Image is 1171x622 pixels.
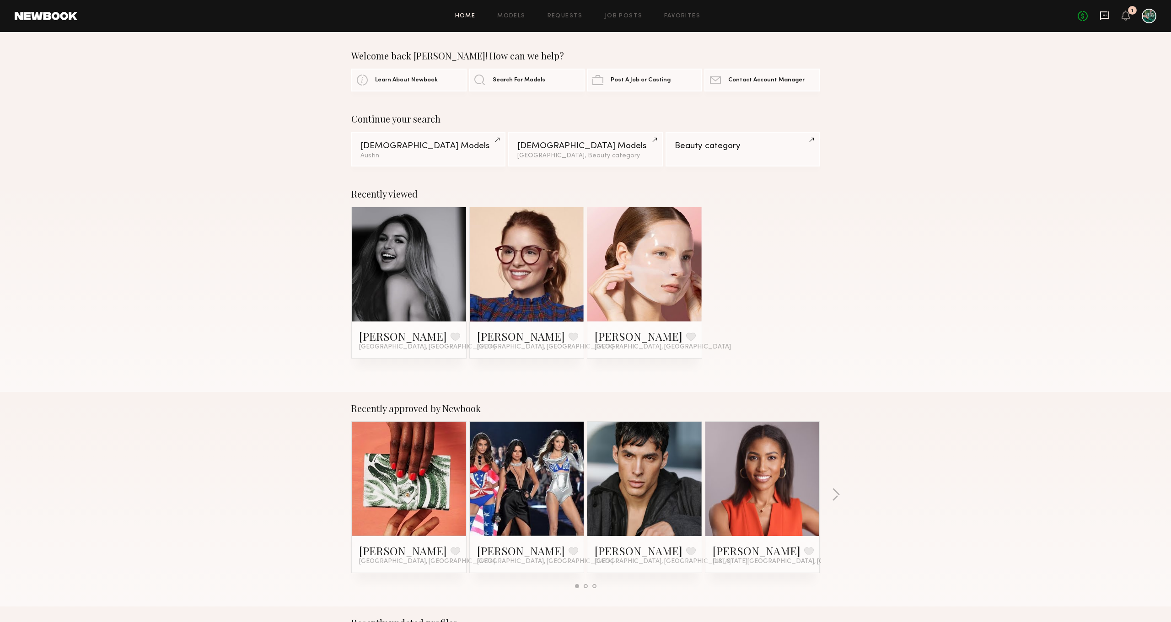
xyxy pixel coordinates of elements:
span: [US_STATE][GEOGRAPHIC_DATA], [GEOGRAPHIC_DATA] [713,558,884,565]
div: 1 [1131,8,1133,13]
a: Beauty category [666,132,820,166]
a: Models [497,13,525,19]
div: Welcome back [PERSON_NAME]! How can we help? [351,50,820,61]
a: [PERSON_NAME] [477,543,565,558]
span: [GEOGRAPHIC_DATA], [GEOGRAPHIC_DATA] [595,558,731,565]
a: Home [455,13,476,19]
span: [GEOGRAPHIC_DATA], [GEOGRAPHIC_DATA] [477,558,613,565]
div: Recently approved by Newbook [351,403,820,414]
a: Favorites [664,13,700,19]
span: Contact Account Manager [728,77,805,83]
a: [PERSON_NAME] [595,543,682,558]
div: Continue your search [351,113,820,124]
span: [GEOGRAPHIC_DATA], [GEOGRAPHIC_DATA] [359,343,495,351]
div: Beauty category [675,142,811,150]
span: [GEOGRAPHIC_DATA], [GEOGRAPHIC_DATA] [595,343,731,351]
a: [PERSON_NAME] [595,329,682,343]
a: Search For Models [469,69,584,91]
span: Post A Job or Casting [611,77,671,83]
a: [PERSON_NAME] [359,329,447,343]
span: [GEOGRAPHIC_DATA], [GEOGRAPHIC_DATA] [477,343,613,351]
div: Austin [360,153,496,159]
div: [DEMOGRAPHIC_DATA] Models [517,142,653,150]
a: [PERSON_NAME] [359,543,447,558]
a: [PERSON_NAME] [713,543,800,558]
a: [DEMOGRAPHIC_DATA] Models[GEOGRAPHIC_DATA], Beauty category [508,132,662,166]
div: [DEMOGRAPHIC_DATA] Models [360,142,496,150]
a: [PERSON_NAME] [477,329,565,343]
span: Search For Models [493,77,545,83]
a: Contact Account Manager [704,69,820,91]
a: Post A Job or Casting [587,69,702,91]
div: Recently viewed [351,188,820,199]
div: [GEOGRAPHIC_DATA], Beauty category [517,153,653,159]
span: Learn About Newbook [375,77,438,83]
a: [DEMOGRAPHIC_DATA] ModelsAustin [351,132,505,166]
span: [GEOGRAPHIC_DATA], [GEOGRAPHIC_DATA] [359,558,495,565]
a: Requests [548,13,583,19]
a: Learn About Newbook [351,69,467,91]
a: Job Posts [605,13,643,19]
